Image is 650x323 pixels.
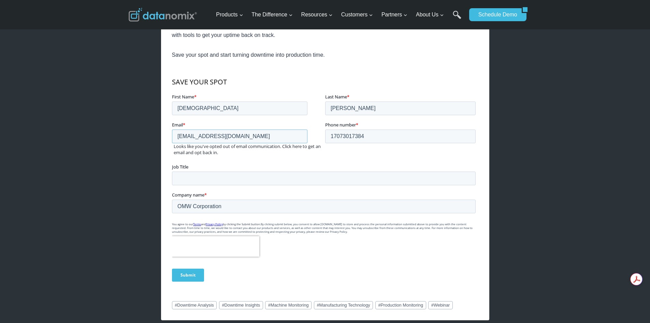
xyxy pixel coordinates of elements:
[453,11,461,26] a: Search
[172,70,478,294] iframe: Form 0
[416,10,444,19] span: About Us
[431,302,434,308] span: #
[301,10,333,19] span: Resources
[172,22,478,40] p: Whether you’re running the floor, driving improvements, or getting those late-night calls when ma...
[129,8,197,22] img: Datanomix
[317,302,319,308] span: #
[222,302,224,308] span: #
[172,51,478,59] p: Save your spot and start turning downtime into production time.
[216,10,243,19] span: Products
[175,302,177,308] span: #
[251,10,293,19] span: The Difference
[172,301,217,309] a: #Downtime Analysis
[268,302,271,308] span: #
[219,301,263,309] a: #Downtime Insights
[381,10,407,19] span: Partners
[265,301,312,309] a: #Machine Monitoring
[378,302,380,308] span: #
[314,301,373,309] a: #Manufacturing Technology
[469,8,522,21] a: Schedule Demo
[428,301,453,309] a: #Webinar
[375,301,426,309] a: #Production Monitoring
[213,4,466,26] nav: Primary Navigation
[341,10,373,19] span: Customers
